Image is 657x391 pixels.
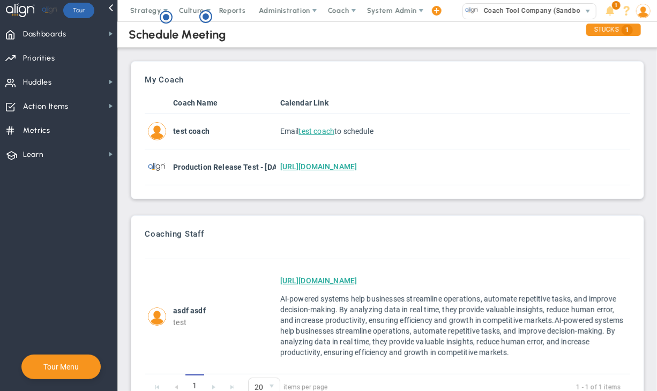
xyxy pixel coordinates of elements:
span: Dashboards [23,23,66,46]
div: Schedule Meeting [129,27,226,42]
span: test [173,318,186,327]
span: System Admin [367,6,417,14]
h3: My Coach [145,75,184,85]
img: 33476.Company.photo [465,4,479,17]
img: 64089.Person.photo [636,4,651,18]
span: Huddles [23,71,52,94]
h3: Coaching Staff [145,229,204,239]
a: [URL][DOMAIN_NAME] [280,162,357,171]
p: AI-powered systems help businesses streamline operations, automate repetitive tasks, and improve ... [280,294,626,358]
button: Tour Menu [40,362,82,372]
strong: test coach [173,127,210,136]
img: asdf asdf [148,307,166,326]
span: Culture [179,6,204,14]
img: Production Release Test - 19th Aug (Sandbox) [148,158,166,176]
a: [URL][DOMAIN_NAME] [280,276,357,285]
strong: asdf asdf [173,306,205,315]
div: STUCKS [586,24,641,36]
span: Action Items [23,95,69,118]
span: to schedule [334,127,374,136]
span: Priorities [23,47,55,70]
span: Learn [23,144,43,166]
span: Strategy [130,6,161,14]
span: 1 [612,1,621,10]
span: Metrics [23,119,50,142]
span: 1 [622,25,633,35]
span: Coach [328,6,349,14]
span: Administration [259,6,310,14]
span: Coach Tool Company (Sandbox) [479,4,586,18]
span: Email test coach to schedule [298,127,334,136]
span: select [580,4,596,19]
strong: Production Release Test - [DATE] (Sandbox) [173,163,326,171]
span: Email [280,127,299,136]
img: test coach [148,122,166,140]
th: Coach Name [169,93,275,114]
th: Calendar Link [276,93,630,114]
